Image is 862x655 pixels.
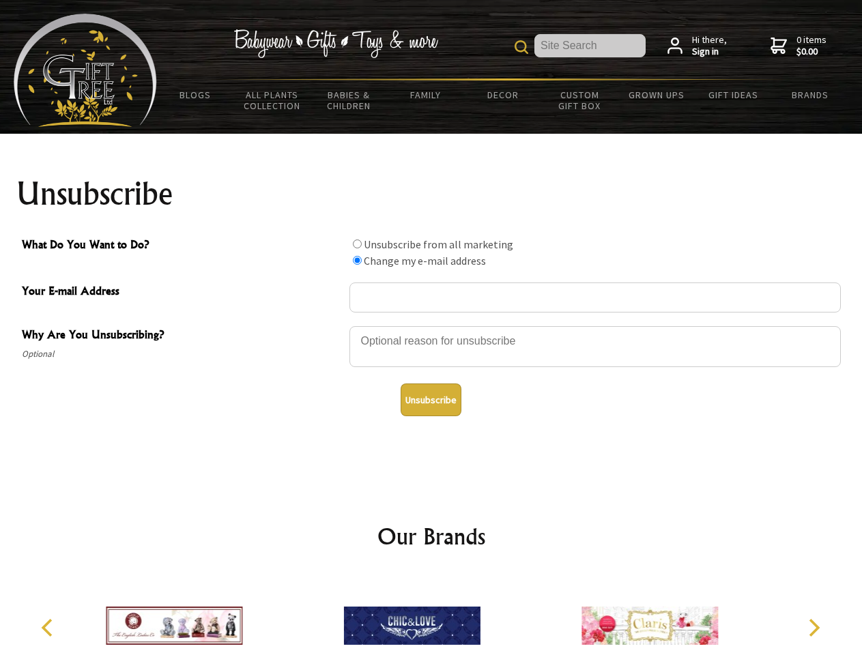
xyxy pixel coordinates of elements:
[796,33,827,58] span: 0 items
[515,40,528,54] img: product search
[388,81,465,109] a: Family
[22,236,343,256] span: What Do You Want to Do?
[695,81,772,109] a: Gift Ideas
[464,81,541,109] a: Decor
[14,14,157,127] img: Babyware - Gifts - Toys and more...
[401,383,461,416] button: Unsubscribe
[353,256,362,265] input: What Do You Want to Do?
[534,34,646,57] input: Site Search
[796,46,827,58] strong: $0.00
[771,34,827,58] a: 0 items$0.00
[772,81,849,109] a: Brands
[364,237,513,251] label: Unsubscribe from all marketing
[233,29,438,58] img: Babywear - Gifts - Toys & more
[22,326,343,346] span: Why Are You Unsubscribing?
[618,81,695,109] a: Grown Ups
[692,34,727,58] span: Hi there,
[364,254,486,267] label: Change my e-mail address
[22,346,343,362] span: Optional
[353,239,362,248] input: What Do You Want to Do?
[692,46,727,58] strong: Sign in
[16,177,846,210] h1: Unsubscribe
[22,282,343,302] span: Your E-mail Address
[157,81,234,109] a: BLOGS
[311,81,388,120] a: Babies & Children
[541,81,618,120] a: Custom Gift Box
[234,81,311,120] a: All Plants Collection
[667,34,727,58] a: Hi there,Sign in
[349,326,841,367] textarea: Why Are You Unsubscribing?
[349,282,841,312] input: Your E-mail Address
[34,613,64,643] button: Previous
[799,613,829,643] button: Next
[27,520,835,553] h2: Our Brands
